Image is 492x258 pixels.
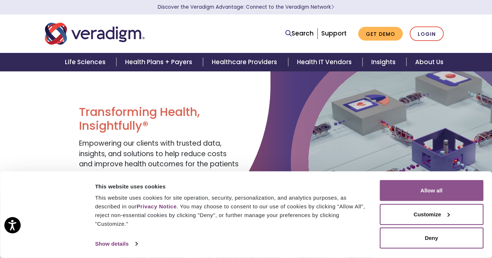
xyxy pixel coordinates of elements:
img: Veradigm logo [45,22,145,46]
a: Show details [95,238,137,249]
a: Discover the Veradigm Advantage: Connect to the Veradigm NetworkLearn More [158,4,334,11]
a: Login [410,26,444,41]
button: Customize [380,204,483,225]
a: Insights [363,53,406,71]
span: Empowering our clients with trusted data, insights, and solutions to help reduce costs and improv... [79,138,239,179]
div: This website uses cookies for site operation, security, personalization, and analytics purposes, ... [95,193,371,228]
a: Search [285,29,314,38]
a: Support [321,29,347,38]
button: Allow all [380,180,483,201]
a: About Us [406,53,452,71]
a: Health IT Vendors [288,53,363,71]
a: Life Sciences [56,53,116,71]
span: Learn More [331,4,334,11]
h1: Transforming Health, Insightfully® [79,105,240,133]
div: This website uses cookies [95,182,371,191]
a: Get Demo [358,27,403,41]
a: Privacy Notice [137,203,177,209]
iframe: Drift Chat Widget [353,213,483,249]
a: Health Plans + Payers [116,53,203,71]
a: Healthcare Providers [203,53,288,71]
